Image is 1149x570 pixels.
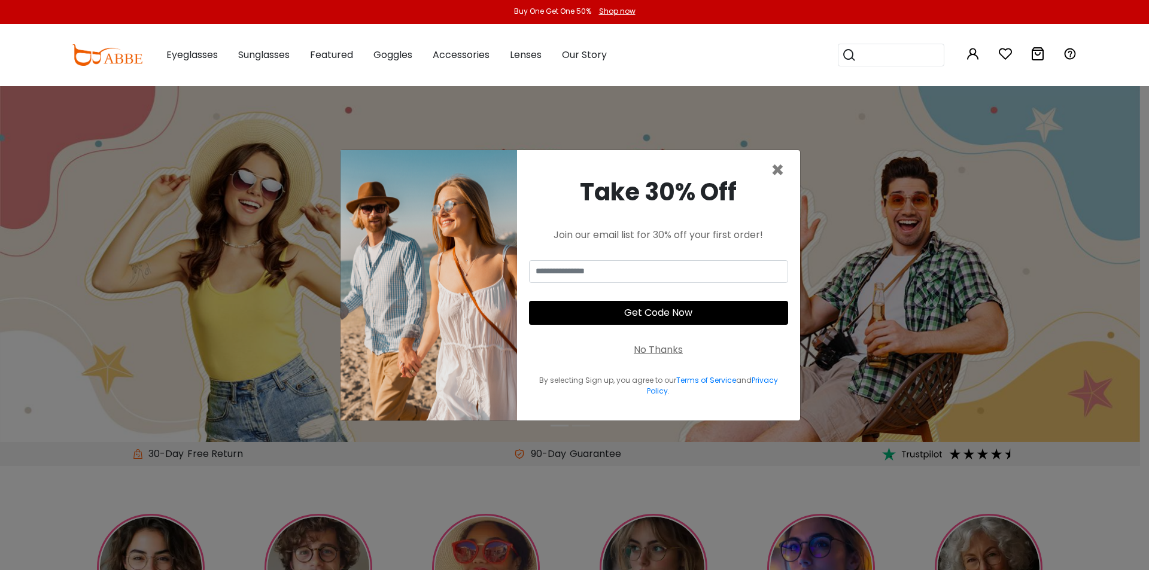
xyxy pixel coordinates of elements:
[510,48,542,62] span: Lenses
[771,155,785,185] span: ×
[341,150,517,420] img: welcome
[529,228,788,242] div: Join our email list for 30% off your first order!
[514,6,591,17] div: Buy One Get One 50%
[373,48,412,62] span: Goggles
[647,375,778,396] a: Privacy Policy
[676,375,736,385] a: Terms of Service
[593,6,636,16] a: Shop now
[529,375,788,397] div: By selecting Sign up, you agree to our and .
[634,343,683,357] div: No Thanks
[72,44,142,66] img: abbeglasses.com
[238,48,290,62] span: Sunglasses
[599,6,636,17] div: Shop now
[433,48,490,62] span: Accessories
[529,174,788,210] div: Take 30% Off
[562,48,607,62] span: Our Story
[310,48,353,62] span: Featured
[166,48,218,62] span: Eyeglasses
[529,301,788,325] button: Get Code Now
[771,160,785,181] button: Close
